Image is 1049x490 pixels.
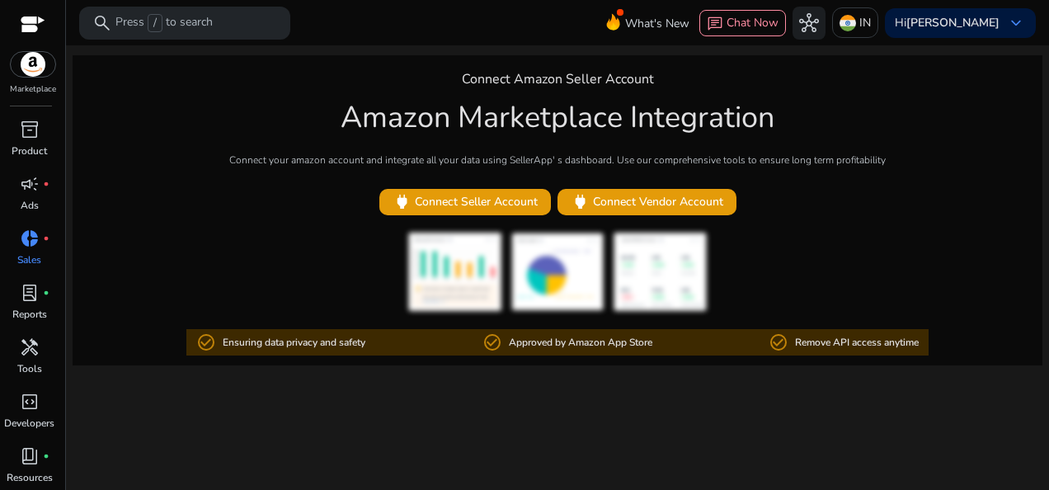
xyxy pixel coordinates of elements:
[43,181,49,187] span: fiber_manual_record
[557,189,736,215] button: powerConnect Vendor Account
[223,335,365,351] p: Ensuring data privacy and safety
[196,332,216,352] mat-icon: check_circle_outline
[462,72,654,87] h4: Connect Amazon Seller Account
[379,189,551,215] button: powerConnect Seller Account
[17,361,42,376] p: Tools
[20,283,40,303] span: lab_profile
[482,332,502,352] mat-icon: check_circle_outline
[229,153,886,167] p: Connect your amazon account and integrate all your data using SellerApp' s dashboard. Use our com...
[393,192,412,211] span: power
[393,192,538,211] span: Connect Seller Account
[11,52,55,77] img: amazon.svg
[21,198,39,213] p: Ads
[799,13,819,33] span: hub
[12,307,47,322] p: Reports
[92,13,112,33] span: search
[43,235,49,242] span: fiber_manual_record
[12,144,47,158] p: Product
[148,14,162,32] span: /
[17,252,41,267] p: Sales
[840,15,856,31] img: in.svg
[43,453,49,459] span: fiber_manual_record
[895,17,1000,29] p: Hi
[7,470,53,485] p: Resources
[115,14,213,32] p: Press to search
[20,337,40,357] span: handyman
[793,7,826,40] button: hub
[1006,13,1026,33] span: keyboard_arrow_down
[20,392,40,412] span: code_blocks
[4,416,54,431] p: Developers
[795,335,919,351] p: Remove API access anytime
[699,10,786,36] button: chatChat Now
[20,174,40,194] span: campaign
[571,192,590,211] span: power
[20,229,40,248] span: donut_small
[43,290,49,296] span: fiber_manual_record
[20,446,40,466] span: book_4
[707,16,723,32] span: chat
[625,9,689,38] span: What's New
[859,8,871,37] p: IN
[509,335,652,351] p: Approved by Amazon App Store
[341,100,774,135] h1: Amazon Marketplace Integration
[20,120,40,139] span: inventory_2
[727,15,779,31] span: Chat Now
[906,15,1000,31] b: [PERSON_NAME]
[571,192,723,211] span: Connect Vendor Account
[10,83,56,96] p: Marketplace
[769,332,788,352] mat-icon: check_circle_outline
